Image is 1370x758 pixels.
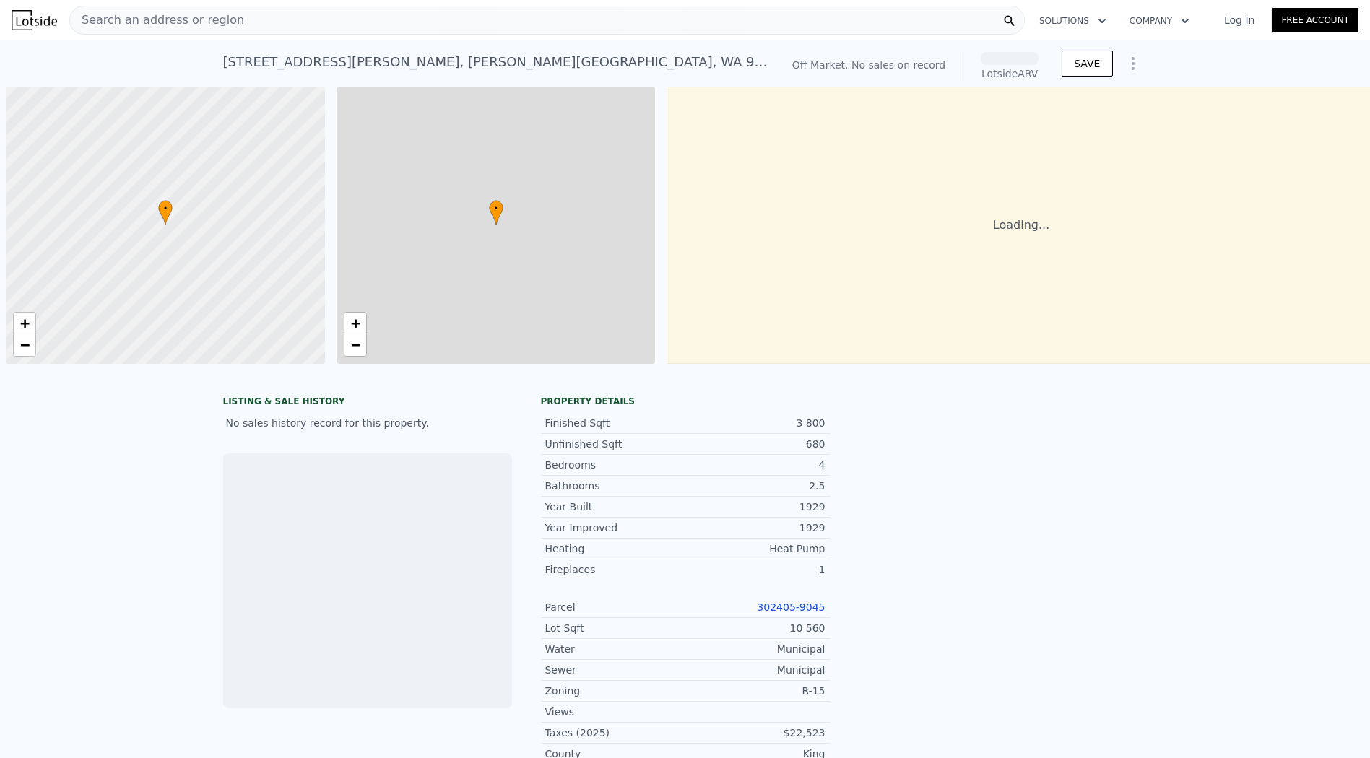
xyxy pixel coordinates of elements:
div: Sewer [545,663,685,677]
button: SAVE [1062,51,1112,77]
div: 1929 [685,520,825,535]
div: Year Built [545,500,685,514]
button: Company [1118,8,1201,34]
div: • [489,200,503,225]
div: Water [545,642,685,656]
a: Zoom out [344,334,366,356]
span: Search an address or region [70,12,244,29]
div: Bathrooms [545,479,685,493]
div: [STREET_ADDRESS][PERSON_NAME] , [PERSON_NAME][GEOGRAPHIC_DATA] , WA 98040 [223,52,769,72]
div: • [158,200,173,225]
div: Zoning [545,684,685,698]
div: $22,523 [685,726,825,740]
span: + [20,314,30,332]
div: R-15 [685,684,825,698]
span: • [158,202,173,215]
div: Municipal [685,663,825,677]
a: 302405-9045 [757,601,825,613]
div: Finished Sqft [545,416,685,430]
div: Fireplaces [545,562,685,577]
span: • [489,202,503,215]
div: Parcel [545,600,685,614]
button: Solutions [1028,8,1118,34]
div: 1 [685,562,825,577]
div: Property details [541,396,830,407]
div: No sales history record for this property. [223,410,512,436]
div: 680 [685,437,825,451]
div: Municipal [685,642,825,656]
div: Taxes (2025) [545,726,685,740]
div: 2.5 [685,479,825,493]
span: + [350,314,360,332]
div: Bedrooms [545,458,685,472]
a: Log In [1207,13,1272,27]
div: LISTING & SALE HISTORY [223,396,512,410]
img: Lotside [12,10,57,30]
div: Year Improved [545,520,685,535]
div: 10 560 [685,621,825,635]
div: Heating [545,541,685,556]
a: Zoom in [344,313,366,334]
a: Free Account [1272,8,1358,32]
div: Heat Pump [685,541,825,556]
div: 3 800 [685,416,825,430]
a: Zoom in [14,313,35,334]
div: Lotside ARV [981,66,1039,81]
span: − [350,336,360,354]
button: Show Options [1119,49,1148,78]
span: − [20,336,30,354]
div: 1929 [685,500,825,514]
div: 4 [685,458,825,472]
div: Unfinished Sqft [545,437,685,451]
div: Lot Sqft [545,621,685,635]
a: Zoom out [14,334,35,356]
div: Off Market. No sales on record [792,58,945,72]
div: Views [545,705,685,719]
